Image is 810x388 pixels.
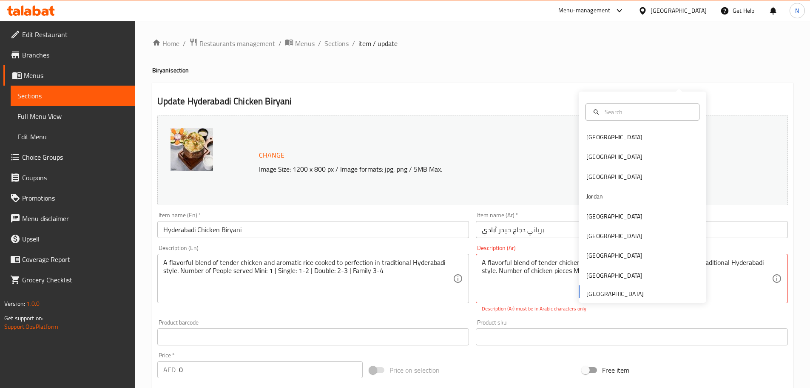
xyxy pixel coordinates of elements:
a: Home [152,38,179,49]
span: Get support on: [4,313,43,324]
li: / [183,38,186,49]
input: Search [601,107,694,117]
input: Please enter product sku [476,328,788,345]
a: Edit Restaurant [3,24,135,45]
div: [GEOGRAPHIC_DATA] [586,172,642,181]
span: Menu disclaimer [22,213,128,224]
input: Enter name Ar [476,221,788,238]
span: Coverage Report [22,254,128,264]
h2: Update Hyderabadi Chicken Biryani [157,95,788,108]
span: Choice Groups [22,152,128,162]
a: Full Menu View [11,106,135,126]
a: Restaurants management [189,38,275,49]
a: Promotions [3,188,135,208]
span: Version: [4,298,25,309]
span: Price on selection [389,365,440,375]
div: [GEOGRAPHIC_DATA] [586,212,642,221]
a: Grocery Checklist [3,270,135,290]
div: Menu-management [558,6,611,16]
span: Restaurants management [199,38,275,49]
textarea: A flavorful blend of tender chicken and aromatic rice cooked to perfection in traditional Hyderab... [482,259,772,299]
a: Sections [11,86,135,106]
a: Coverage Report [3,249,135,270]
span: item / update [358,38,398,49]
span: Free item [602,365,629,375]
span: Edit Restaurant [22,29,128,40]
a: Menus [285,38,315,49]
div: [GEOGRAPHIC_DATA] [586,132,642,142]
span: Edit Menu [17,132,128,142]
div: [GEOGRAPHIC_DATA] [651,6,707,15]
textarea: A flavorful blend of tender chicken and aromatic rice cooked to perfection in traditional Hyderab... [163,259,453,299]
li: / [318,38,321,49]
span: Coupons [22,172,128,183]
a: Coupons [3,167,135,188]
a: Support.OpsPlatform [4,321,58,332]
a: Upsell [3,229,135,249]
a: Menu disclaimer [3,208,135,229]
span: Menus [295,38,315,49]
span: Change [259,149,284,161]
p: Description (Ar) must be in Arabic characters only [482,305,782,313]
span: Grocery Checklist [22,275,128,285]
img: BiryaniSpot_Chicken_Birya638929133251063609.jpg [171,128,213,171]
a: Sections [324,38,349,49]
button: Change [256,147,288,164]
span: Promotions [22,193,128,203]
p: Image Size: 1200 x 800 px / Image formats: jpg, png / 5MB Max. [256,164,709,174]
span: Sections [17,91,128,101]
span: 1.0.0 [26,298,40,309]
div: [GEOGRAPHIC_DATA] [586,152,642,161]
li: / [352,38,355,49]
div: Jordan [586,192,603,201]
p: AED [163,365,176,375]
div: [GEOGRAPHIC_DATA] [586,231,642,241]
input: Please enter price [179,361,363,378]
div: [GEOGRAPHIC_DATA] [586,251,642,260]
span: N [795,6,799,15]
span: Upsell [22,234,128,244]
span: Full Menu View [17,111,128,121]
input: Enter name En [157,221,469,238]
div: [GEOGRAPHIC_DATA] [586,271,642,280]
span: Branches [22,50,128,60]
a: Choice Groups [3,147,135,167]
li: / [279,38,281,49]
a: Branches [3,45,135,65]
span: Menus [24,70,128,80]
a: Edit Menu [11,126,135,147]
input: Please enter product barcode [157,328,469,345]
nav: breadcrumb [152,38,793,49]
a: Menus [3,65,135,86]
h4: Biryani section [152,66,793,75]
